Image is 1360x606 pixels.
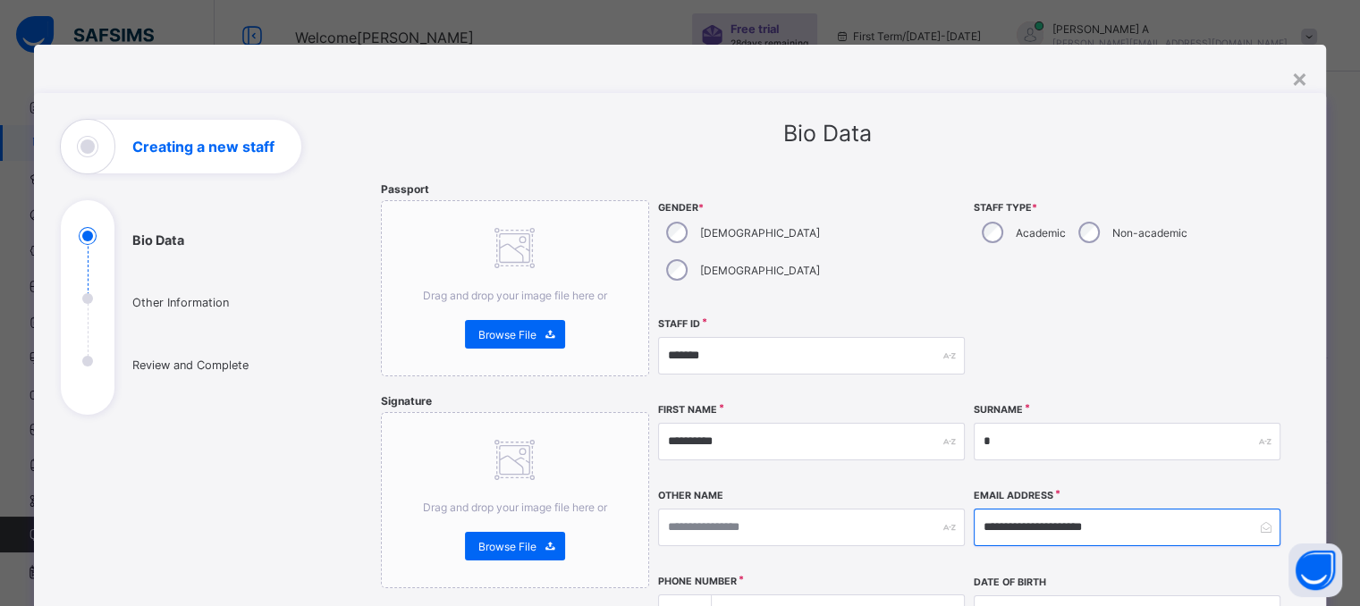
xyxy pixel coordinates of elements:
label: Staff ID [658,318,700,330]
span: Gender [658,202,965,214]
h1: Creating a new staff [132,139,275,154]
span: Bio Data [783,120,872,147]
span: Browse File [478,328,536,341]
label: Surname [974,404,1023,416]
label: Non-academic [1112,226,1187,240]
label: First Name [658,404,717,416]
span: Signature [381,394,432,408]
span: Browse File [478,540,536,553]
div: Drag and drop your image file here orBrowse File [381,200,649,376]
div: Drag and drop your image file here orBrowse File [381,412,649,588]
label: Date of Birth [974,577,1046,588]
label: Other Name [658,490,723,501]
button: Open asap [1288,543,1342,597]
label: [DEMOGRAPHIC_DATA] [700,226,820,240]
div: × [1291,63,1308,93]
label: Phone Number [658,576,737,587]
label: [DEMOGRAPHIC_DATA] [700,264,820,277]
span: Drag and drop your image file here or [423,289,607,302]
span: Drag and drop your image file here or [423,501,607,514]
span: Passport [381,182,429,196]
label: Academic [1016,226,1066,240]
label: Email Address [974,490,1053,501]
span: Staff Type [974,202,1280,214]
